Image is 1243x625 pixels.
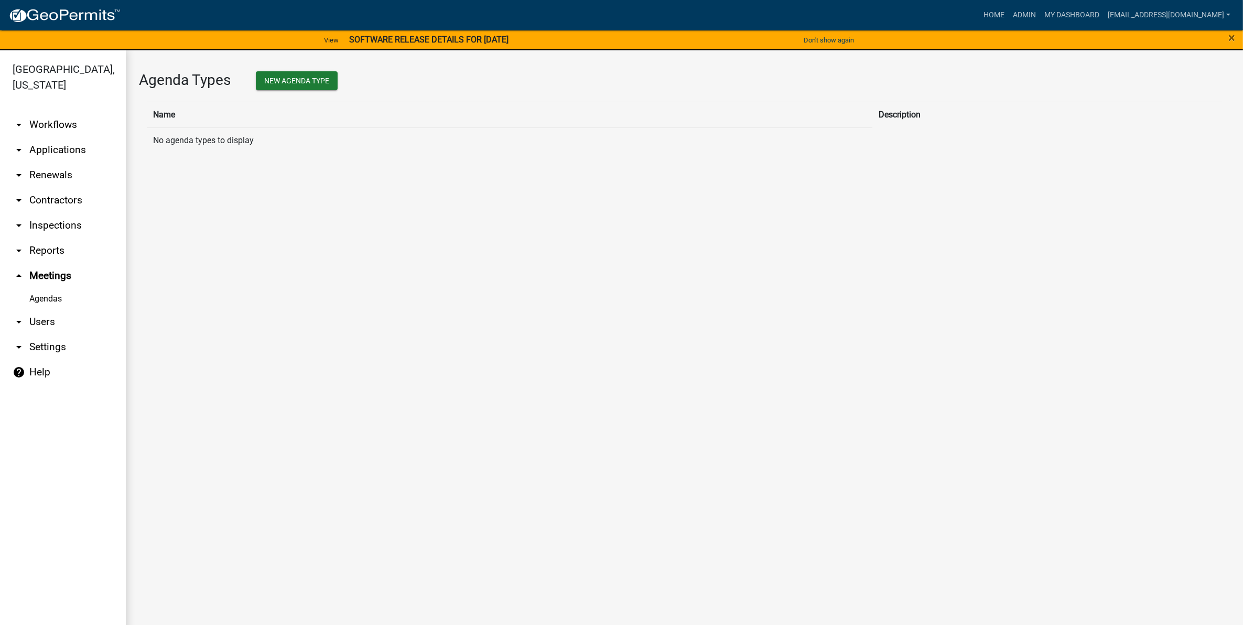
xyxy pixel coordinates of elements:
[256,71,338,90] button: New Agenda Type
[13,270,25,282] i: arrow_drop_up
[320,31,343,49] a: View
[13,144,25,156] i: arrow_drop_down
[1104,5,1235,25] a: [EMAIL_ADDRESS][DOMAIN_NAME]
[147,127,872,153] td: No agenda types to display
[13,244,25,257] i: arrow_drop_down
[13,118,25,131] i: arrow_drop_down
[1040,5,1104,25] a: My Dashboard
[1009,5,1040,25] a: Admin
[13,316,25,328] i: arrow_drop_down
[1228,31,1235,44] button: Close
[979,5,1009,25] a: Home
[1228,30,1235,45] span: ×
[147,102,872,127] th: Name
[139,71,231,89] h3: Agenda Types
[799,31,858,49] button: Don't show again
[13,366,25,379] i: help
[13,169,25,181] i: arrow_drop_down
[872,102,1222,127] th: Description
[13,194,25,207] i: arrow_drop_down
[13,219,25,232] i: arrow_drop_down
[349,35,509,45] strong: SOFTWARE RELEASE DETAILS FOR [DATE]
[13,341,25,353] i: arrow_drop_down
